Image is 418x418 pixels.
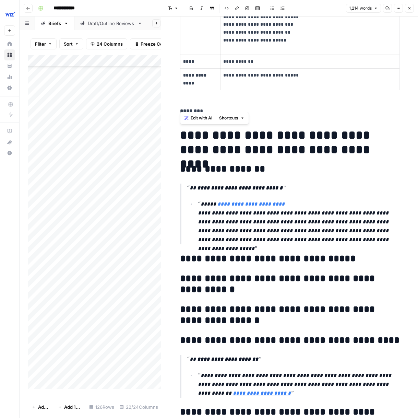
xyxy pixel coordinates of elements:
[117,402,161,413] div: 22/24 Columns
[4,82,15,93] a: Settings
[4,60,15,71] a: Your Data
[4,137,15,147] div: What's new?
[74,16,148,30] a: Draft/Outline Reviews
[35,40,46,47] span: Filter
[86,38,127,49] button: 24 Columns
[141,40,176,47] span: Freeze Columns
[54,402,86,413] button: Add 10 Rows
[88,20,135,27] div: Draft/Outline Reviews
[4,8,16,20] img: Wiz Logo
[64,404,82,410] span: Add 10 Rows
[4,49,15,60] a: Browse
[38,404,50,410] span: Add Row
[64,40,73,47] span: Sort
[31,38,57,49] button: Filter
[216,114,247,123] button: Shortcuts
[48,20,61,27] div: Briefs
[97,40,123,47] span: 24 Columns
[4,148,15,159] button: Help + Support
[219,115,238,121] span: Shortcuts
[191,115,212,121] span: Edit with AI
[4,5,15,23] button: Workspace: Wiz
[349,5,372,11] span: 1,214 words
[346,4,381,13] button: 1,214 words
[59,38,83,49] button: Sort
[86,402,117,413] div: 126 Rows
[4,38,15,49] a: Home
[4,71,15,82] a: Usage
[130,38,180,49] button: Freeze Columns
[182,114,215,123] button: Edit with AI
[4,126,15,137] a: AirOps Academy
[35,16,74,30] a: Briefs
[28,402,54,413] button: Add Row
[4,137,15,148] button: What's new?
